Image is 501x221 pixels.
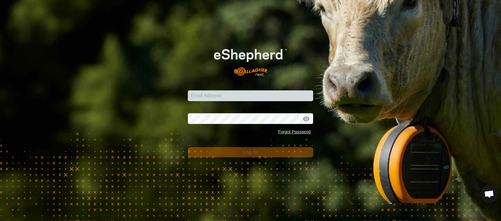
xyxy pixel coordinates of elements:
[480,185,498,203] a: Open chat
[188,147,313,157] button: Log In
[278,129,311,134] a: Forgot Password
[200,38,301,81] img: E-shepherd Logo
[243,150,258,155] span: Log In
[188,90,313,101] input: Email Address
